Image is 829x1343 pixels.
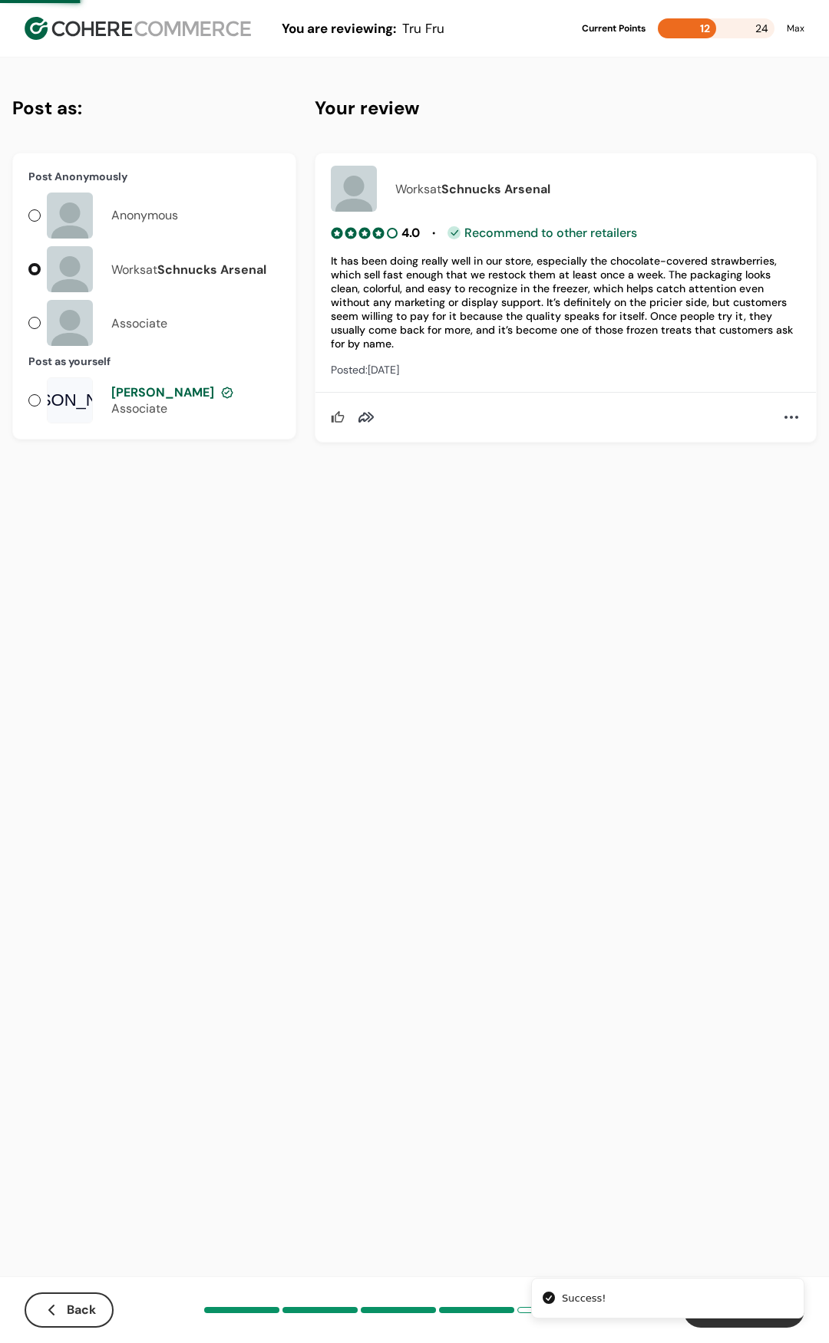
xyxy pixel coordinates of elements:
[315,94,817,122] h4: Your review
[700,21,710,35] span: 12
[146,262,157,278] span: at
[157,262,266,278] span: Schnucks Arsenal
[25,1292,114,1328] button: Back
[395,181,801,197] div: Works
[111,206,178,225] div: Anonymous
[441,181,550,197] span: Schnucks Arsenal
[402,20,444,37] span: Tru Fru
[111,315,167,331] div: Associate
[755,18,768,38] span: 24
[25,17,251,40] img: Cohere Logo
[432,226,435,240] span: •
[582,21,646,35] div: Current Points
[401,224,420,242] div: 4.0
[430,181,441,197] span: at
[282,20,396,37] span: You are reviewing:
[111,262,266,278] div: Works
[331,363,801,377] div: Posted: [DATE]
[28,169,280,185] div: Post Anonymously
[111,384,214,400] span: [PERSON_NAME]
[448,226,637,239] div: Recommend to other retailers
[562,1291,606,1306] div: Success!
[331,254,801,351] div: It has been doing really well in our store, especially the chocolate-covered strawberries, which ...
[111,400,234,416] div: Associate
[12,94,296,122] h4: Post as:
[28,354,280,370] div: Post as yourself
[787,21,804,35] div: Max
